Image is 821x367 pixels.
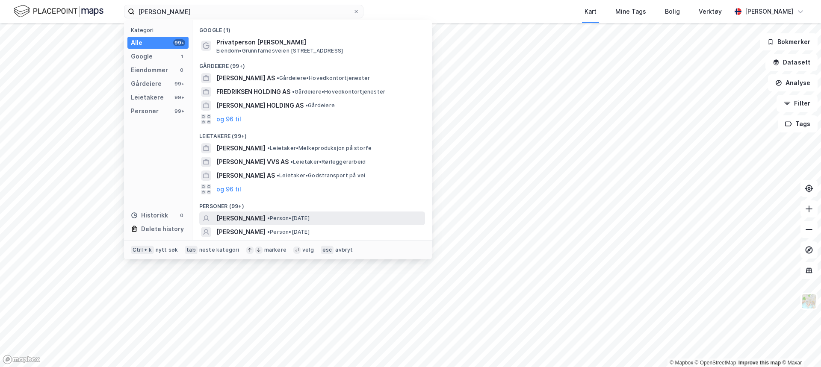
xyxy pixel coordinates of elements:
[216,114,241,124] button: og 96 til
[267,215,310,222] span: Person • [DATE]
[216,213,266,223] span: [PERSON_NAME]
[131,92,164,103] div: Leietakere
[216,184,241,194] button: og 96 til
[267,215,270,221] span: •
[216,157,289,167] span: [PERSON_NAME] VVS AS
[801,293,817,309] img: Z
[277,172,365,179] span: Leietaker • Godstransport på vei
[216,100,304,111] span: [PERSON_NAME] HOLDING AS
[178,67,185,73] div: 0
[131,79,162,89] div: Gårdeiere
[216,37,422,47] span: Privatperson [PERSON_NAME]
[765,54,818,71] button: Datasett
[305,102,308,109] span: •
[292,88,385,95] span: Gårdeiere • Hovedkontortjenester
[277,172,279,179] span: •
[216,170,275,181] span: [PERSON_NAME] AS
[216,47,343,54] span: Eiendom • Grunnfarnesveien [STREET_ADDRESS]
[3,355,40,364] a: Mapbox homepage
[216,227,266,237] span: [PERSON_NAME]
[178,53,185,60] div: 1
[216,87,290,97] span: FREDRIKSEN HOLDING AS
[335,247,353,253] div: avbryt
[277,75,370,82] span: Gårdeiere • Hovedkontortjenester
[192,20,432,35] div: Google (1)
[760,33,818,50] button: Bokmerker
[777,95,818,112] button: Filter
[199,247,239,253] div: neste kategori
[778,115,818,132] button: Tags
[173,94,185,101] div: 99+
[131,65,168,75] div: Eiendommer
[14,4,103,19] img: logo.f888ab2527a4732fd821a326f86c7f29.svg
[778,326,821,367] iframe: Chat Widget
[745,6,794,17] div: [PERSON_NAME]
[192,196,432,211] div: Personer (99+)
[321,246,334,254] div: esc
[135,5,353,18] input: Søk på adresse, matrikkel, gårdeiere, leietakere eller personer
[131,38,142,48] div: Alle
[131,246,154,254] div: Ctrl + k
[738,360,781,366] a: Improve this map
[585,6,597,17] div: Kart
[670,360,693,366] a: Mapbox
[141,224,184,234] div: Delete history
[699,6,722,17] div: Verktøy
[131,27,189,33] div: Kategori
[290,159,293,165] span: •
[267,229,310,235] span: Person • [DATE]
[277,75,279,81] span: •
[131,106,159,116] div: Personer
[290,159,366,165] span: Leietaker • Rørleggerarbeid
[267,145,270,151] span: •
[178,212,185,219] div: 0
[156,247,178,253] div: nytt søk
[615,6,646,17] div: Mine Tags
[185,246,198,254] div: tab
[264,247,286,253] div: markere
[192,56,432,71] div: Gårdeiere (99+)
[173,39,185,46] div: 99+
[173,80,185,87] div: 99+
[267,145,372,152] span: Leietaker • Melkeproduksjon på storfe
[695,360,736,366] a: OpenStreetMap
[216,143,266,153] span: [PERSON_NAME]
[292,88,295,95] span: •
[267,229,270,235] span: •
[665,6,680,17] div: Bolig
[302,247,314,253] div: velg
[131,51,153,62] div: Google
[768,74,818,91] button: Analyse
[216,73,275,83] span: [PERSON_NAME] AS
[131,210,168,220] div: Historikk
[192,126,432,141] div: Leietakere (99+)
[305,102,335,109] span: Gårdeiere
[173,108,185,115] div: 99+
